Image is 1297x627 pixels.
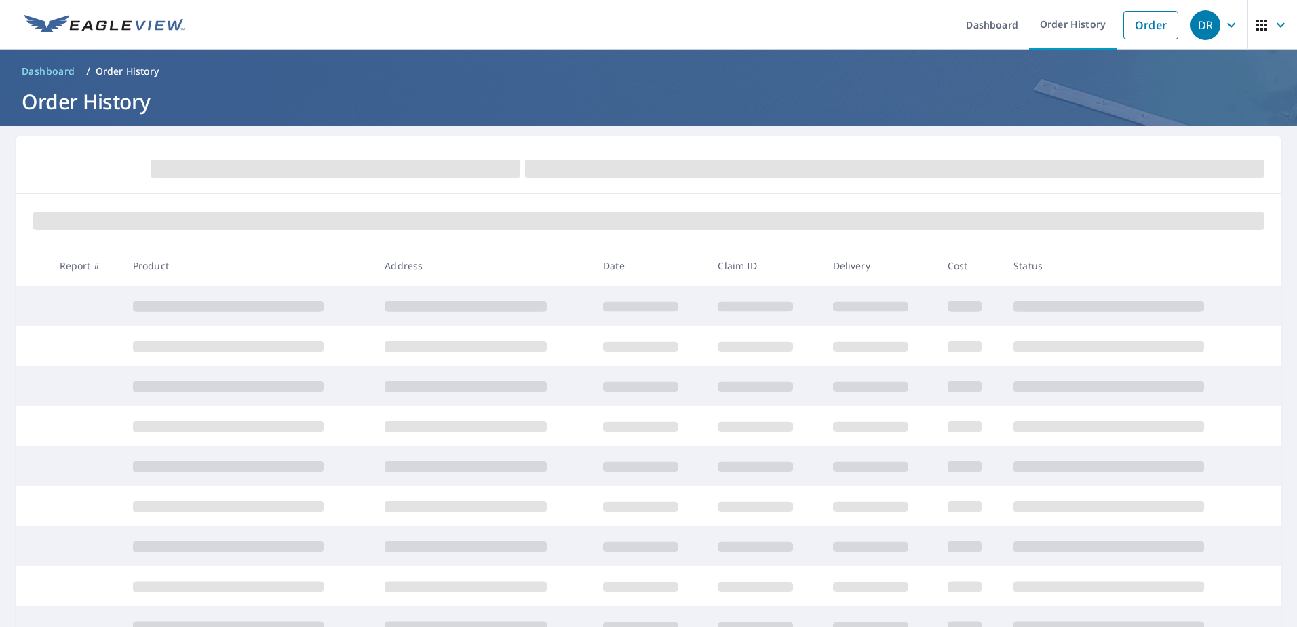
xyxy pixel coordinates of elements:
th: Delivery [822,246,937,286]
p: Order History [96,64,159,78]
th: Cost [937,246,1003,286]
nav: breadcrumb [16,60,1281,82]
th: Report # [49,246,122,286]
a: Dashboard [16,60,81,82]
span: Dashboard [22,64,75,78]
h1: Order History [16,88,1281,115]
a: Order [1123,11,1178,39]
div: DR [1190,10,1220,40]
th: Status [1003,246,1255,286]
th: Date [592,246,707,286]
li: / [86,63,90,79]
th: Claim ID [707,246,821,286]
img: EV Logo [24,15,185,35]
th: Product [122,246,374,286]
th: Address [374,246,592,286]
